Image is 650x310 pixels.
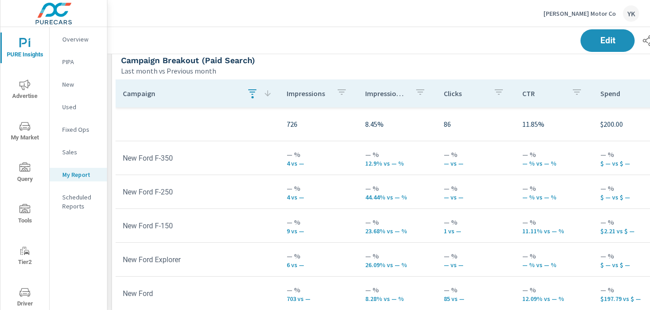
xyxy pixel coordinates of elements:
[444,194,508,201] p: — vs —
[287,183,351,194] p: — %
[365,261,429,268] p: 26.09% vs — %
[444,295,508,302] p: 85 vs —
[3,287,46,309] span: Driver
[287,89,329,98] p: Impressions
[365,194,429,201] p: 44.44% vs — %
[62,170,100,179] p: My Report
[444,217,508,227] p: — %
[365,217,429,227] p: — %
[522,89,565,98] p: CTR
[522,119,586,130] p: 11.85%
[50,78,107,91] div: New
[365,119,429,130] p: 8.45%
[121,56,255,65] h5: Campaign Breakout (Paid Search)
[287,194,351,201] p: 4 vs —
[50,55,107,69] div: PIPA
[3,204,46,226] span: Tools
[522,194,586,201] p: — % vs — %
[365,160,429,167] p: 12.9% vs — %
[287,261,351,268] p: 6 vs —
[287,284,351,295] p: — %
[116,248,279,271] td: New Ford Explorer
[444,149,508,160] p: — %
[116,214,279,237] td: New Ford F-150
[116,282,279,305] td: New Ford
[50,168,107,181] div: My Report
[287,119,351,130] p: 726
[287,149,351,160] p: — %
[3,121,46,143] span: My Market
[62,193,100,211] p: Scheduled Reports
[580,29,635,52] button: Edit
[600,89,643,98] p: Spend
[365,183,429,194] p: — %
[116,147,279,170] td: New Ford F-350
[444,160,508,167] p: — vs —
[62,102,100,111] p: Used
[522,250,586,261] p: — %
[444,284,508,295] p: — %
[444,183,508,194] p: — %
[522,284,586,295] p: — %
[50,32,107,46] div: Overview
[123,89,240,98] p: Campaign
[623,5,639,22] div: YK
[522,149,586,160] p: — %
[287,295,351,302] p: 703 vs —
[522,261,586,268] p: — % vs — %
[522,217,586,227] p: — %
[62,80,100,89] p: New
[365,149,429,160] p: — %
[444,89,486,98] p: Clicks
[62,35,100,44] p: Overview
[3,245,46,268] span: Tier2
[522,295,586,302] p: 12.09% vs — %
[365,295,429,302] p: 8.28% vs — %
[590,37,626,45] span: Edit
[62,57,100,66] p: PIPA
[522,183,586,194] p: — %
[3,38,46,60] span: PURE Insights
[365,284,429,295] p: — %
[444,250,508,261] p: — %
[287,250,351,261] p: — %
[287,217,351,227] p: — %
[50,190,107,213] div: Scheduled Reports
[3,79,46,102] span: Advertise
[365,89,408,98] p: Impression Share
[543,9,616,18] p: [PERSON_NAME] Motor Co
[287,227,351,235] p: 9 vs —
[444,227,508,235] p: 1 vs —
[522,160,586,167] p: — % vs — %
[444,119,508,130] p: 86
[116,180,279,204] td: New Ford F-250
[50,123,107,136] div: Fixed Ops
[62,125,100,134] p: Fixed Ops
[287,160,351,167] p: 4 vs —
[3,162,46,185] span: Query
[50,100,107,114] div: Used
[121,65,216,76] p: Last month vs Previous month
[62,148,100,157] p: Sales
[50,145,107,159] div: Sales
[365,227,429,235] p: 23.68% vs — %
[522,227,586,235] p: 11.11% vs — %
[444,261,508,268] p: — vs —
[365,250,429,261] p: — %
